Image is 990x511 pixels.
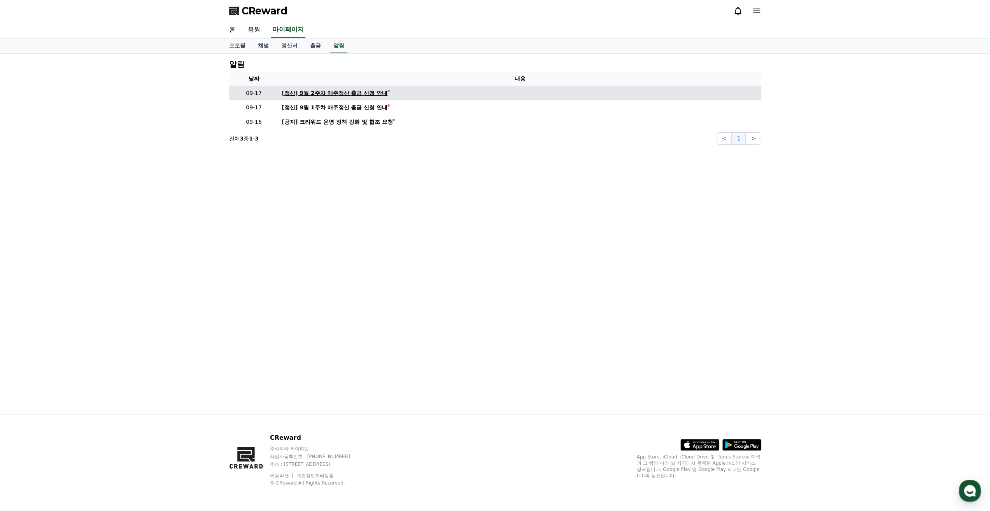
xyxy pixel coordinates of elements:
[2,247,51,266] a: 홈
[223,39,252,53] a: 프로필
[25,258,29,265] span: 홈
[252,39,275,53] a: 채널
[732,132,746,145] button: 1
[229,72,279,86] th: 날짜
[232,89,276,97] p: 09-17
[330,39,347,53] a: 알림
[223,22,242,38] a: 홈
[242,5,287,17] span: CReward
[279,72,761,86] th: 내용
[232,118,276,126] p: 09-16
[282,104,758,112] a: [정산] 9월 1주차 매주정산 출금 신청 안내
[746,132,761,145] button: >
[270,473,294,478] a: 이용약관
[249,135,253,142] strong: 1
[275,39,304,53] a: 정산서
[270,461,365,467] p: 주소 : [STREET_ADDRESS]
[232,104,276,112] p: 09-17
[240,135,244,142] strong: 3
[270,433,365,443] p: CReward
[229,5,287,17] a: CReward
[51,247,100,266] a: 대화
[229,135,259,142] p: 전체 중 -
[71,259,81,265] span: 대화
[120,258,130,265] span: 설정
[100,247,149,266] a: 설정
[637,454,761,479] p: App Store, iCloud, iCloud Drive 및 iTunes Store는 미국과 그 밖의 나라 및 지역에서 등록된 Apple Inc.의 서비스 상표입니다. Goo...
[242,22,266,38] a: 음원
[282,118,758,126] a: [공지] 크리워드 운영 정책 강화 및 협조 요청
[255,135,259,142] strong: 3
[270,453,365,460] p: 사업자등록번호 : [PHONE_NUMBER]
[296,473,334,478] a: 개인정보처리방침
[229,60,245,68] h4: 알림
[271,22,305,38] a: 마이페이지
[717,132,732,145] button: <
[282,104,388,112] div: [정산] 9월 1주차 매주정산 출금 신청 안내
[282,118,393,126] div: [공지] 크리워드 운영 정책 강화 및 협조 요청
[282,89,388,97] div: [정산] 9월 2주차 매주정산 출금 신청 안내
[304,39,327,53] a: 출금
[270,480,365,486] p: © CReward All Rights Reserved.
[282,89,758,97] a: [정산] 9월 2주차 매주정산 출금 신청 안내
[270,446,365,452] p: 주식회사 와이피랩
